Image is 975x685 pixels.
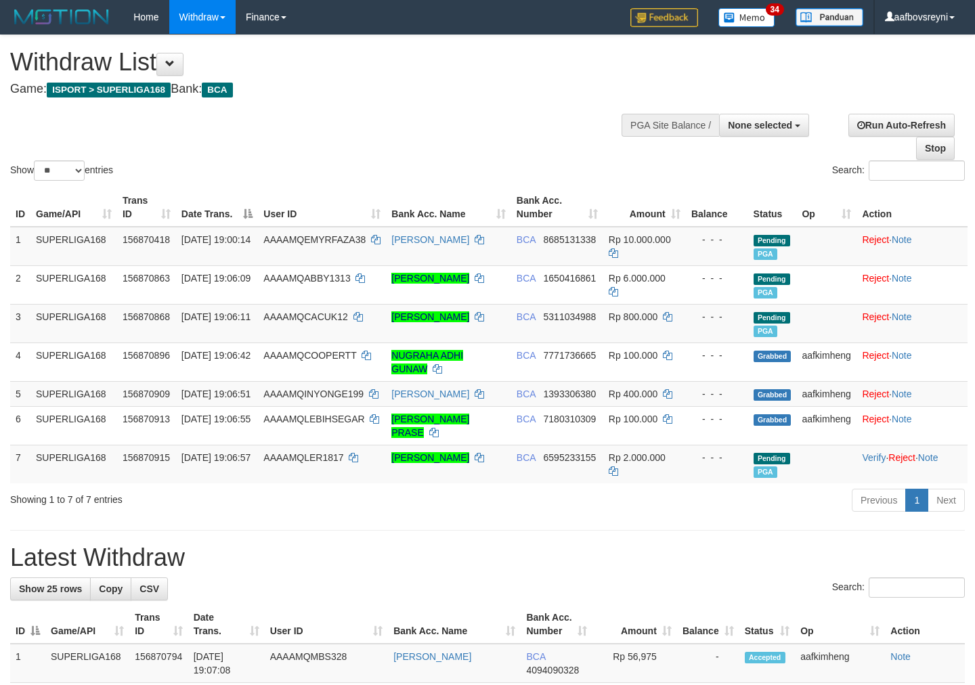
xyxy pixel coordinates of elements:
a: Note [892,350,912,361]
img: panduan.png [796,8,863,26]
img: Button%20Memo.svg [718,8,775,27]
th: Balance [686,188,748,227]
a: Reject [862,273,889,284]
td: 1 [10,644,45,683]
span: 156870913 [123,414,170,424]
button: None selected [719,114,809,137]
td: 156870794 [129,644,188,683]
div: - - - [691,387,743,401]
th: ID [10,188,30,227]
span: 156870909 [123,389,170,399]
td: · · [857,445,968,483]
span: Marked by aafsoycanthlai [754,326,777,337]
label: Search: [832,160,965,181]
td: SUPERLIGA168 [30,227,117,266]
input: Search: [869,160,965,181]
td: - [677,644,739,683]
span: Marked by aafsoycanthlai [754,248,777,260]
a: Copy [90,577,131,600]
td: 5 [10,381,30,406]
span: AAAAMQINYONGE199 [263,389,364,399]
span: Grabbed [754,351,792,362]
th: Game/API: activate to sort column ascending [45,605,129,644]
span: Copy 5311034988 to clipboard [544,311,597,322]
a: Note [892,273,912,284]
th: Trans ID: activate to sort column ascending [117,188,176,227]
span: [DATE] 19:06:55 [181,414,251,424]
td: Rp 56,975 [592,644,676,683]
td: · [857,406,968,445]
td: SUPERLIGA168 [45,644,129,683]
td: 4 [10,342,30,381]
th: Bank Acc. Number: activate to sort column ascending [521,605,592,644]
a: Note [892,414,912,424]
th: Game/API: activate to sort column ascending [30,188,117,227]
span: Copy 7771736665 to clipboard [544,350,597,361]
th: Date Trans.: activate to sort column descending [176,188,258,227]
span: Pending [754,273,790,285]
span: BCA [517,414,536,424]
span: BCA [526,651,545,662]
div: - - - [691,349,743,362]
span: Marked by aafsoycanthlai [754,466,777,478]
span: [DATE] 19:06:11 [181,311,251,322]
span: Pending [754,312,790,324]
span: Grabbed [754,389,792,401]
a: Note [892,234,912,245]
td: · [857,304,968,342]
th: Bank Acc. Name: activate to sort column ascending [388,605,521,644]
span: Rp 100.000 [609,350,657,361]
th: Bank Acc. Name: activate to sort column ascending [386,188,511,227]
span: CSV [139,583,159,594]
span: None selected [728,120,792,131]
span: ISPORT > SUPERLIGA168 [47,83,171,97]
label: Search: [832,577,965,598]
select: Showentries [34,160,85,181]
td: aafkimheng [796,381,857,406]
td: aafkimheng [796,342,857,381]
span: BCA [517,311,536,322]
span: Copy 7180310309 to clipboard [544,414,597,424]
a: 1 [905,489,928,512]
span: Pending [754,235,790,246]
a: Next [928,489,965,512]
a: Reject [862,389,889,399]
div: - - - [691,412,743,426]
span: [DATE] 19:06:09 [181,273,251,284]
img: MOTION_logo.png [10,7,113,27]
span: Copy 8685131338 to clipboard [544,234,597,245]
td: · [857,227,968,266]
a: [PERSON_NAME] [391,273,469,284]
th: ID: activate to sort column descending [10,605,45,644]
a: [PERSON_NAME] [391,311,469,322]
span: AAAAMQCACUK12 [263,311,347,322]
span: AAAAMQLEBIHSEGAR [263,414,364,424]
span: AAAAMQEMYRFAZA38 [263,234,366,245]
a: Note [892,311,912,322]
a: Reject [862,350,889,361]
div: - - - [691,310,743,324]
span: Rp 2.000.000 [609,452,666,463]
span: 34 [766,3,784,16]
span: Rp 400.000 [609,389,657,399]
td: [DATE] 19:07:08 [188,644,265,683]
span: Copy 1650416861 to clipboard [544,273,597,284]
td: SUPERLIGA168 [30,406,117,445]
span: [DATE] 19:00:14 [181,234,251,245]
span: BCA [517,350,536,361]
span: 156870915 [123,452,170,463]
td: SUPERLIGA168 [30,381,117,406]
span: 156870863 [123,273,170,284]
span: Rp 10.000.000 [609,234,671,245]
th: Status: activate to sort column ascending [739,605,796,644]
h1: Withdraw List [10,49,636,76]
span: [DATE] 19:06:42 [181,350,251,361]
label: Show entries [10,160,113,181]
span: BCA [517,273,536,284]
a: Reject [888,452,915,463]
span: [DATE] 19:06:51 [181,389,251,399]
span: BCA [517,452,536,463]
span: AAAAMQABBY1313 [263,273,350,284]
a: Run Auto-Refresh [848,114,955,137]
span: BCA [517,234,536,245]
